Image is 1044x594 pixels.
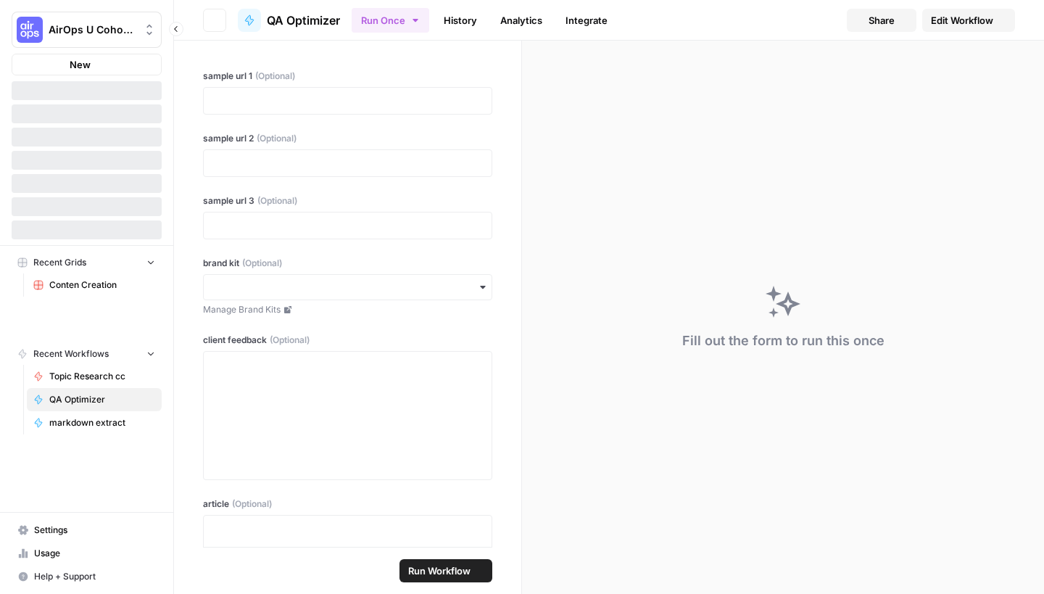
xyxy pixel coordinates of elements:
[931,13,993,28] span: Edit Workflow
[49,393,155,406] span: QA Optimizer
[399,559,492,582] button: Run Workflow
[12,54,162,75] button: New
[27,365,162,388] a: Topic Research cc
[34,547,155,560] span: Usage
[869,13,895,28] span: Share
[232,498,272,511] span: (Optional)
[49,279,155,292] span: Conten Creation
[203,70,492,83] label: sample url 1
[682,331,884,351] div: Fill out the form to run this once
[33,347,109,360] span: Recent Workflows
[242,257,282,270] span: (Optional)
[34,570,155,583] span: Help + Support
[12,252,162,273] button: Recent Grids
[12,542,162,565] a: Usage
[12,343,162,365] button: Recent Workflows
[27,273,162,297] a: Conten Creation
[238,9,340,32] a: QA Optimizer
[203,303,492,316] a: Manage Brand Kits
[203,194,492,207] label: sample url 3
[49,416,155,429] span: markdown extract
[255,70,295,83] span: (Optional)
[33,256,86,269] span: Recent Grids
[408,564,471,578] span: Run Workflow
[267,12,340,29] span: QA Optimizer
[49,22,136,37] span: AirOps U Cohort 1
[34,524,155,537] span: Settings
[203,132,492,145] label: sample url 2
[27,388,162,411] a: QA Optimizer
[257,132,297,145] span: (Optional)
[203,334,492,347] label: client feedback
[203,498,492,511] label: article
[492,9,551,32] a: Analytics
[49,370,155,383] span: Topic Research cc
[12,12,162,48] button: Workspace: AirOps U Cohort 1
[435,9,486,32] a: History
[203,257,492,270] label: brand kit
[352,8,429,33] button: Run Once
[847,9,916,32] button: Share
[12,565,162,588] button: Help + Support
[257,194,297,207] span: (Optional)
[27,411,162,434] a: markdown extract
[270,334,310,347] span: (Optional)
[12,519,162,542] a: Settings
[922,9,1015,32] a: Edit Workflow
[17,17,43,43] img: AirOps U Cohort 1 Logo
[70,57,91,72] span: New
[557,9,616,32] a: Integrate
